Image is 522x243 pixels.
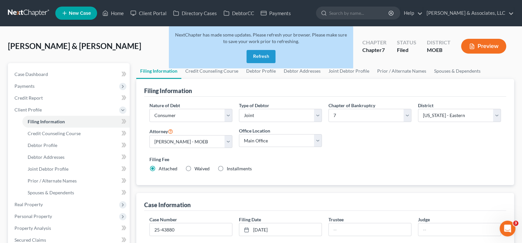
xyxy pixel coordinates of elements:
span: [PERSON_NAME] & [PERSON_NAME] [8,41,141,51]
input: -- [329,223,411,236]
a: Credit Report [9,92,130,104]
a: Help [401,7,423,19]
label: District [418,102,433,109]
span: Installments [227,166,252,171]
a: Filing Information [22,116,130,128]
label: Filing Fee [149,156,501,163]
a: [PERSON_NAME] & Associates, LLC [423,7,514,19]
label: Filing Date [239,216,261,223]
div: Status [397,39,416,46]
span: Real Property [14,202,43,207]
a: Payments [257,7,294,19]
a: Debtor Profile [22,139,130,151]
a: Spouses & Dependents [22,187,130,199]
span: Client Profile [14,107,42,112]
a: Joint Debtor Profile [22,163,130,175]
span: Property Analysis [14,225,51,231]
label: Judge [418,216,430,223]
span: Secured Claims [14,237,46,243]
a: Client Portal [127,7,170,19]
button: Preview [461,39,506,54]
input: Search by name... [329,7,389,19]
a: Prior / Alternate Names [373,63,430,79]
a: Debtor Addresses [22,151,130,163]
label: Type of Debtor [239,102,269,109]
div: MOEB [427,46,451,54]
span: Personal Property [14,213,52,219]
span: Credit Report [14,95,43,101]
span: Waived [195,166,210,171]
input: -- [418,223,501,236]
input: Enter case number... [150,223,232,236]
a: Case Dashboard [9,68,130,80]
span: NextChapter has made some updates. Please refresh your browser. Please make sure to save your wor... [175,32,347,44]
a: Filing Information [136,63,181,79]
div: Chapter [362,46,386,54]
span: 7 [382,47,385,53]
span: Joint Debtor Profile [28,166,68,172]
span: Debtor Addresses [28,154,65,160]
label: Attorney [149,127,173,135]
a: Spouses & Dependents [430,63,484,79]
span: Attached [159,166,177,171]
label: Chapter of Bankruptcy [328,102,375,109]
iframe: Intercom live chat [500,221,515,236]
a: Prior / Alternate Names [22,175,130,187]
span: Case Dashboard [14,71,48,77]
a: Credit Counseling Course [22,128,130,139]
div: Chapter [362,39,386,46]
span: Prior / Alternate Names [28,178,77,183]
span: Payments [14,83,35,89]
a: DebtorCC [220,7,257,19]
div: Filing Information [144,87,192,95]
span: New Case [69,11,91,16]
span: Credit Counseling Course [28,131,81,136]
span: Debtor Profile [28,142,57,148]
a: Home [99,7,127,19]
a: Directory Cases [170,7,220,19]
div: District [427,39,451,46]
label: Nature of Debt [149,102,180,109]
span: Spouses & Dependents [28,190,74,195]
a: Property Analysis [9,222,130,234]
label: Case Number [149,216,177,223]
span: Filing Information [28,119,65,124]
label: Office Location [239,127,270,134]
div: Case Information [144,201,191,209]
div: Filed [397,46,416,54]
button: Refresh [247,50,275,63]
span: 3 [513,221,518,226]
label: Trustee [328,216,344,223]
a: [DATE] [239,223,322,236]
